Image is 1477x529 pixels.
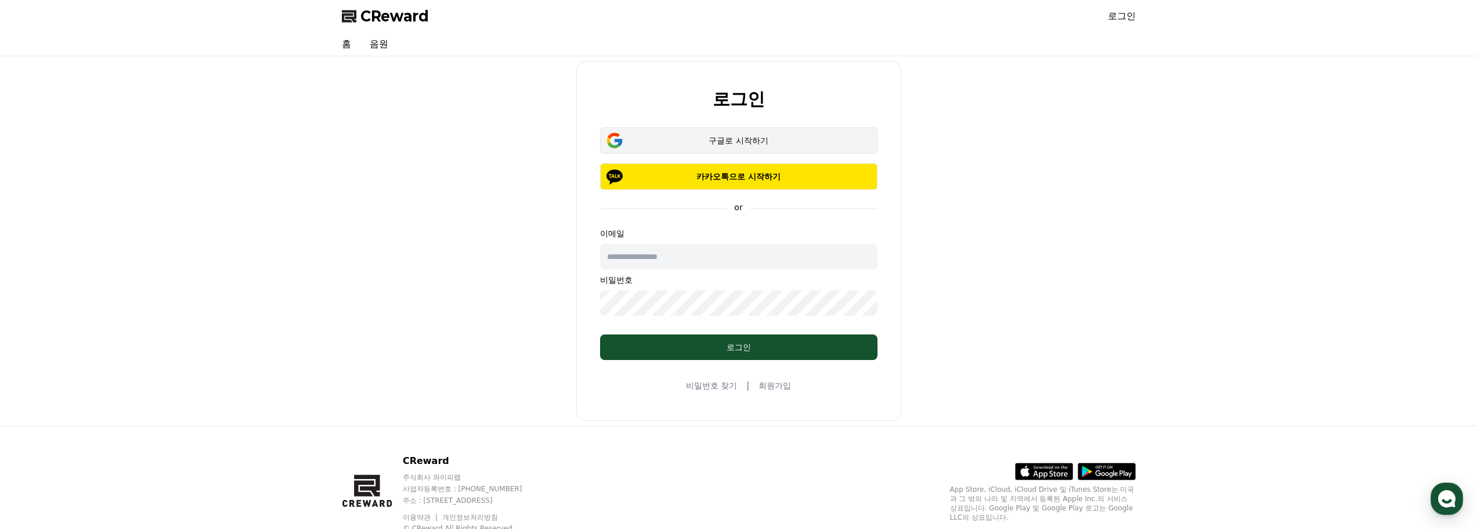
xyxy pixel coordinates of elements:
[403,473,544,482] p: 주식회사 와이피랩
[442,513,498,521] a: 개인정보처리방침
[600,334,877,360] button: 로그인
[403,513,439,521] a: 이용약관
[333,33,360,56] a: 홈
[617,171,861,182] p: 카카오톡으로 시작하기
[179,386,193,395] span: 설정
[600,127,877,154] button: 구글로 시작하기
[360,33,398,56] a: 음원
[360,7,429,26] span: CReward
[600,228,877,239] p: 이메일
[342,7,429,26] a: CReward
[727,201,749,213] p: or
[600,163,877,190] button: 카카오톡으로 시작하기
[37,386,44,395] span: 홈
[3,368,77,397] a: 홈
[713,89,765,109] h2: 로그인
[746,379,749,393] span: |
[950,485,1136,522] p: App Store, iCloud, iCloud Drive 및 iTunes Store는 미국과 그 밖의 나라 및 지역에서 등록된 Apple Inc.의 서비스 상표입니다. Goo...
[759,380,791,391] a: 회원가입
[77,368,150,397] a: 대화
[686,380,737,391] a: 비밀번호 찾기
[600,274,877,286] p: 비밀번호
[403,484,544,494] p: 사업자등록번호 : [PHONE_NUMBER]
[403,496,544,505] p: 주소 : [STREET_ADDRESS]
[150,368,223,397] a: 설정
[106,386,120,395] span: 대화
[623,341,854,353] div: 로그인
[1108,9,1136,23] a: 로그인
[403,454,544,468] p: CReward
[617,135,861,146] div: 구글로 시작하기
